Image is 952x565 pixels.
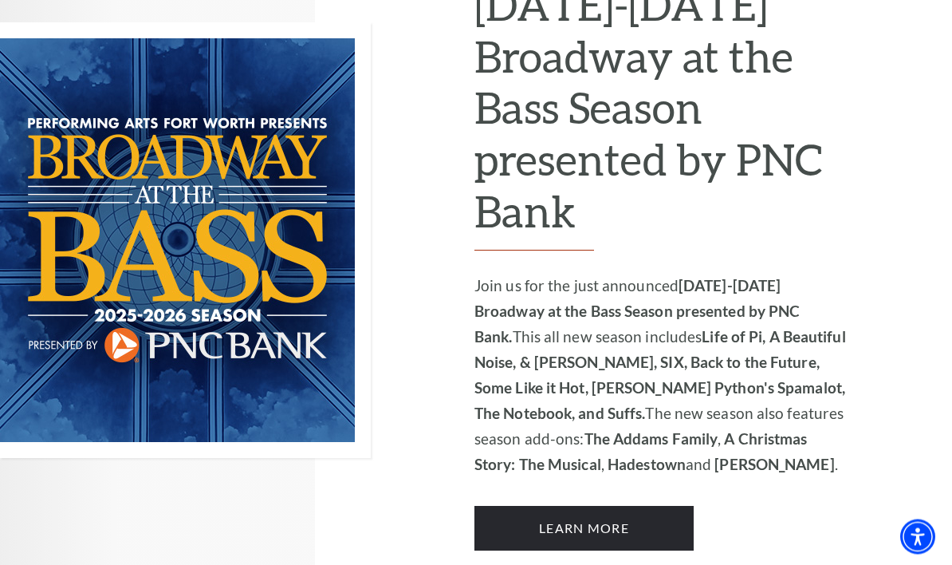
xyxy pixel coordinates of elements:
p: Join us for the just announced This all new season includes The new season also features season a... [474,274,848,478]
strong: Life of Pi, A Beautiful Noise, & [PERSON_NAME], SIX, Back to the Future, Some Like it Hot, [PERSO... [474,328,846,423]
strong: Hadestown [608,456,686,474]
strong: [PERSON_NAME] [714,456,834,474]
strong: [DATE]-[DATE] Broadway at the Bass Season presented by PNC Bank. [474,277,800,346]
strong: A Christmas Story: The Musical [474,430,808,474]
a: Learn More 2025-2026 Broadway at the Bass Season presented by PNC Bank [474,507,694,551]
div: Accessibility Menu [900,520,935,555]
strong: The Addams Family [584,430,718,448]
